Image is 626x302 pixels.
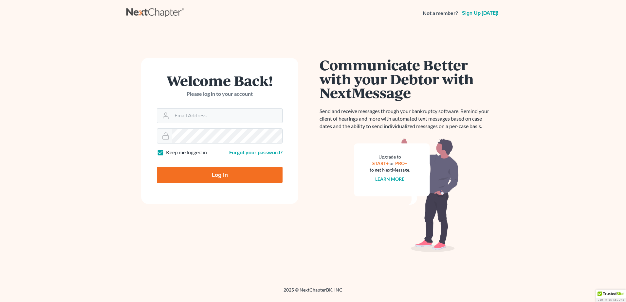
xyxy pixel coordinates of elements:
[157,90,283,98] p: Please log in to your account
[157,167,283,183] input: Log In
[320,58,493,100] h1: Communicate Better with your Debtor with NextMessage
[370,154,410,160] div: Upgrade to
[172,109,282,123] input: Email Address
[423,9,458,17] strong: Not a member?
[126,287,500,298] div: 2025 © NextChapterBK, INC
[596,290,626,302] div: TrustedSite Certified
[390,160,395,166] span: or
[229,149,283,155] a: Forgot your password?
[166,149,207,156] label: Keep me logged in
[354,138,459,252] img: nextmessage_bg-59042aed3d76b12b5cd301f8e5b87938c9018125f34e5fa2b7a6b67550977c72.svg
[373,160,389,166] a: START+
[157,74,283,88] h1: Welcome Back!
[376,176,405,182] a: Learn more
[461,10,500,16] a: Sign up [DATE]!
[320,108,493,130] p: Send and receive messages through your bankruptcy software. Remind your client of hearings and mo...
[370,167,410,173] div: to get NextMessage.
[396,160,408,166] a: PRO+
